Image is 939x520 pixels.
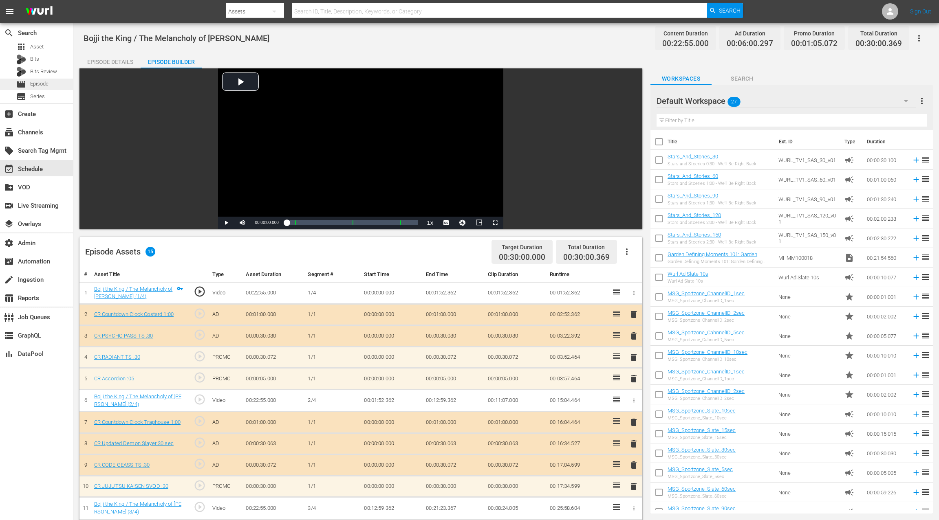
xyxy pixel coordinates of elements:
button: Playback Rate [422,217,438,229]
div: Promo Duration [791,28,838,39]
span: delete [629,460,639,470]
span: 00:00:00.000 [255,220,278,225]
div: Stars and Stoeries 2:00 - We'll Be Right Back [668,220,756,225]
td: 00:16:04.464 [547,412,608,433]
td: 1 [79,282,91,304]
svg: Add to Episode [912,292,921,301]
span: reorder [921,389,930,399]
td: Video [209,390,243,412]
td: None [775,385,841,404]
svg: Add to Episode [912,214,921,223]
span: play_circle_outline [194,415,206,427]
td: 00:00:30.063 [242,433,304,454]
span: Promo [844,351,854,360]
a: MSG_Sportzone_Slate_15sec [668,427,736,433]
td: 00:01:00.000 [423,412,485,433]
button: delete [629,438,639,450]
td: 00:00:00.000 [361,325,423,347]
span: Ad [844,175,854,184]
th: Title [668,130,774,153]
a: MSG_Sportzone_ChannelID_1sec [668,290,745,296]
div: MSG_Sportzone_ChannelID_10sec [668,357,747,362]
td: 1/4 [304,282,361,304]
div: Stars and Stoeries 1:30 - We'll Be Right Back [668,200,756,206]
div: MSG_Sportzone_CahnnelID_5sec [668,337,745,342]
span: reorder [921,194,930,204]
span: Automation [4,257,14,266]
a: MSG_Sportzone_ChannelID_1sec [668,369,745,375]
svg: Add to Episode [912,195,921,204]
td: 00:00:30.072 [242,454,304,476]
td: 1/1 [304,412,361,433]
td: 00:00:00.000 [361,368,423,390]
span: reorder [921,155,930,165]
svg: Add to Episode [912,273,921,282]
a: Bojji the King / The Melancholy of [PERSON_NAME] (2/4) [94,393,181,407]
span: play_circle_outline [194,437,206,449]
a: MSG_Sportzone_ChannelID_10sec [668,349,747,355]
span: reorder [921,252,930,262]
th: Asset Title [91,267,187,282]
div: MSG_Sportzone_ChannelID_2sec [668,318,745,323]
td: 00:00:01.001 [864,287,908,307]
button: Search [707,3,743,18]
td: 00:00:30.030 [423,325,485,347]
div: Episode Details [79,52,141,72]
span: 27 [727,93,741,110]
td: 00:02:00.233 [864,209,908,228]
td: 7 [79,412,91,433]
img: ans4CAIJ8jUAAAAAAAAAAAAAAAAAAAAAAAAgQb4GAAAAAAAAAAAAAAAAAAAAAAAAJMjXAAAAAAAAAAAAAAAAAAAAAAAAgAT5G... [20,2,59,21]
button: delete [629,351,639,363]
button: Picture-in-Picture [471,217,487,229]
div: Target Duration [499,241,545,253]
td: 00:00:05.000 [485,368,547,390]
td: None [775,443,841,463]
a: MSG_Sportzone_CahnnelID_5sec [668,329,745,336]
button: Captions [438,217,454,229]
svg: Add to Episode [912,410,921,419]
div: Progress Bar [287,220,418,225]
span: menu [5,7,15,16]
td: 00:01:00.000 [242,412,304,433]
span: Asset [16,42,26,52]
a: CR RADIANT TS :30 [94,354,140,360]
div: MSG_Sportzone_ChannelID_1sec [668,298,745,303]
td: 00:01:52.362 [423,282,485,304]
td: 00:00:10.010 [864,346,908,365]
th: Ext. ID [774,130,840,153]
span: delete [629,331,639,341]
td: 00:02:52.362 [547,304,608,325]
svg: Add to Episode [912,371,921,380]
a: CR CODE GEASS TS :30 [94,462,150,468]
svg: Add to Episode [912,156,921,165]
td: 00:01:00.060 [864,170,908,189]
td: 00:00:30.030 [485,325,547,347]
td: 9 [79,454,91,476]
span: Episode [30,80,48,88]
a: Garden Defining Moments 101: Garden Defining Moments 101: The Dunk [668,251,760,263]
div: Content Duration [662,28,709,39]
td: 00:00:05.000 [242,368,304,390]
span: Bojji the King / The Melancholy of [PERSON_NAME] [84,33,269,43]
span: reorder [921,272,930,282]
th: End Time [423,267,485,282]
td: 00:01:00.000 [485,304,547,325]
svg: Add to Episode [912,234,921,243]
td: 00:00:00.000 [361,412,423,433]
td: 00:00:01.001 [864,365,908,385]
td: 00:01:30.240 [864,189,908,209]
span: Search [719,3,741,18]
span: Ad [844,448,854,458]
td: None [775,346,841,365]
td: 00:22:55.000 [242,390,304,412]
td: WURL_TV1_SAS_150_v01 [775,228,841,248]
div: Episode Builder [141,52,202,72]
a: MSG_Sportzone_Slate_30sec [668,447,736,453]
svg: Add to Episode [912,351,921,360]
th: # [79,267,91,282]
td: 00:00:00.000 [361,454,423,476]
span: Promo [844,331,854,341]
span: reorder [921,174,930,184]
span: play_circle_outline [194,350,206,362]
span: 00:06:00.297 [727,39,773,48]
